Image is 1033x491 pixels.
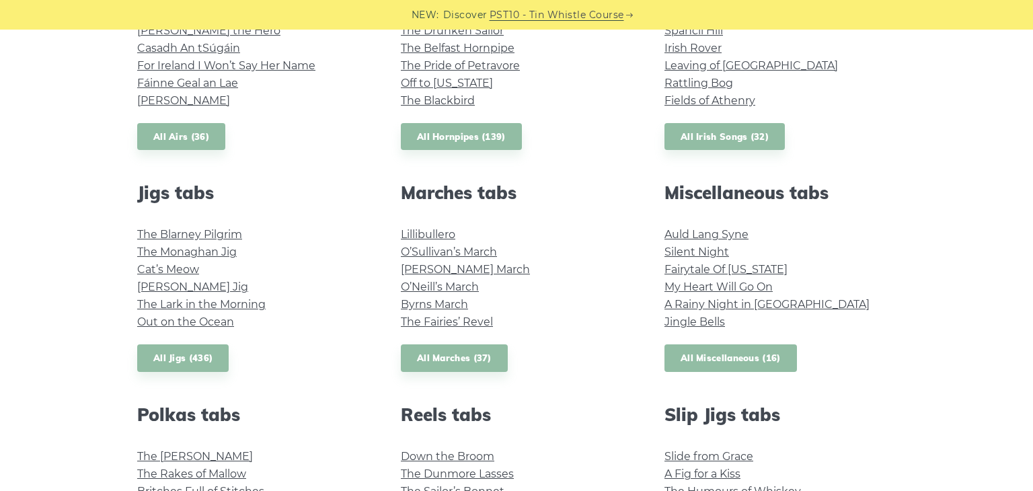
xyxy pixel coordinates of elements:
a: Rattling Bog [664,77,733,89]
a: A Fig for a Kiss [664,467,740,480]
a: Fields of Athenry [664,94,755,107]
a: All Airs (36) [137,123,225,151]
a: Fáinne Geal an Lae [137,77,238,89]
a: The Belfast Hornpipe [401,42,514,54]
h2: Marches tabs [401,182,632,203]
a: Byrns March [401,298,468,311]
a: The Monaghan Jig [137,245,237,258]
a: Silent Night [664,245,729,258]
a: Jingle Bells [664,315,725,328]
a: Lillibullero [401,228,455,241]
a: [PERSON_NAME] [137,94,230,107]
h2: Polkas tabs [137,404,369,425]
a: O’Neill’s March [401,280,479,293]
a: Slide from Grace [664,450,753,463]
span: NEW: [412,7,439,23]
a: [PERSON_NAME] March [401,263,530,276]
a: All Hornpipes (139) [401,123,522,151]
a: A Rainy Night in [GEOGRAPHIC_DATA] [664,298,870,311]
a: O’Sullivan’s March [401,245,497,258]
a: All Marches (37) [401,344,508,372]
a: All Jigs (436) [137,344,229,372]
a: All Miscellaneous (16) [664,344,797,372]
a: The Dunmore Lasses [401,467,514,480]
a: Off to [US_STATE] [401,77,493,89]
a: The Rakes of Mallow [137,467,246,480]
a: The Blackbird [401,94,475,107]
a: The Pride of Petravore [401,59,520,72]
a: Leaving of [GEOGRAPHIC_DATA] [664,59,838,72]
a: [PERSON_NAME] Jig [137,280,248,293]
h2: Miscellaneous tabs [664,182,896,203]
a: Casadh An tSúgáin [137,42,240,54]
a: Out on the Ocean [137,315,234,328]
h2: Jigs tabs [137,182,369,203]
a: The Blarney Pilgrim [137,228,242,241]
a: Fairytale Of [US_STATE] [664,263,788,276]
a: The [PERSON_NAME] [137,450,253,463]
a: [PERSON_NAME] the Hero [137,24,280,37]
a: For Ireland I Won’t Say Her Name [137,59,315,72]
a: Cat’s Meow [137,263,199,276]
a: The Drunken Sailor [401,24,504,37]
a: PST10 - Tin Whistle Course [490,7,624,23]
span: Discover [443,7,488,23]
a: All Irish Songs (32) [664,123,785,151]
h2: Reels tabs [401,404,632,425]
a: Down the Broom [401,450,494,463]
a: Spancil Hill [664,24,723,37]
a: Auld Lang Syne [664,228,749,241]
a: Irish Rover [664,42,722,54]
a: My Heart Will Go On [664,280,773,293]
a: The Lark in the Morning [137,298,266,311]
h2: Slip Jigs tabs [664,404,896,425]
a: The Fairies’ Revel [401,315,493,328]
